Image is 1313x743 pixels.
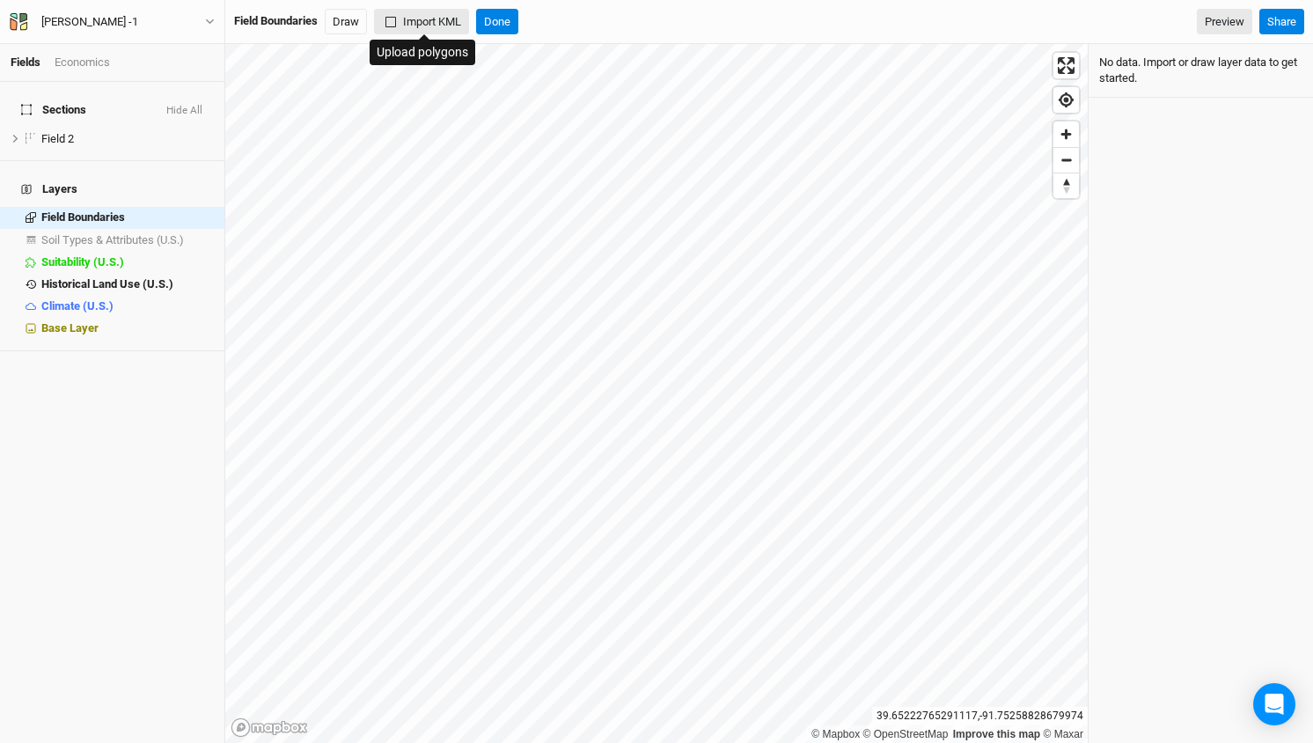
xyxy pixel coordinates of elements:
[41,299,114,313] span: Climate (U.S.)
[165,105,203,117] button: Hide All
[41,13,138,31] div: [PERSON_NAME] -1
[1197,9,1252,35] a: Preview
[11,172,214,207] h4: Layers
[41,132,214,146] div: Field 2
[41,132,74,145] span: Field 2
[21,103,86,117] span: Sections
[41,321,214,335] div: Base Layer
[1053,147,1079,173] button: Zoom out
[225,44,1088,743] canvas: Map
[863,728,949,740] a: OpenStreetMap
[953,728,1040,740] a: Improve this map
[1053,148,1079,173] span: Zoom out
[1253,683,1295,725] div: Open Intercom Messenger
[41,210,125,224] span: Field Boundaries
[41,299,214,313] div: Climate (U.S.)
[325,9,367,35] button: Draw
[1053,173,1079,198] button: Reset bearing to north
[1053,87,1079,113] button: Find my location
[1259,9,1304,35] button: Share
[231,717,308,738] a: Mapbox logo
[9,12,216,32] button: [PERSON_NAME] -1
[234,13,318,29] div: Field Boundaries
[1053,121,1079,147] button: Zoom in
[1089,44,1313,98] div: No data. Import or draw layer data to get started.
[374,9,469,35] button: Import KML
[41,210,214,224] div: Field Boundaries
[41,13,138,31] div: Kody Karr -1
[55,55,110,70] div: Economics
[1053,173,1079,198] span: Reset bearing to north
[370,40,475,65] div: Upload polygons
[11,55,40,69] a: Fields
[41,233,214,247] div: Soil Types & Attributes (U.S.)
[41,321,99,335] span: Base Layer
[41,277,214,291] div: Historical Land Use (U.S.)
[41,255,124,269] span: Suitability (U.S.)
[476,9,518,35] button: Done
[811,728,860,740] a: Mapbox
[41,255,214,269] div: Suitability (U.S.)
[41,233,184,246] span: Soil Types & Attributes (U.S.)
[41,277,173,291] span: Historical Land Use (U.S.)
[1043,728,1083,740] a: Maxar
[872,707,1088,725] div: 39.65222765291117 , -91.75258828679974
[1053,53,1079,78] button: Enter fullscreen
